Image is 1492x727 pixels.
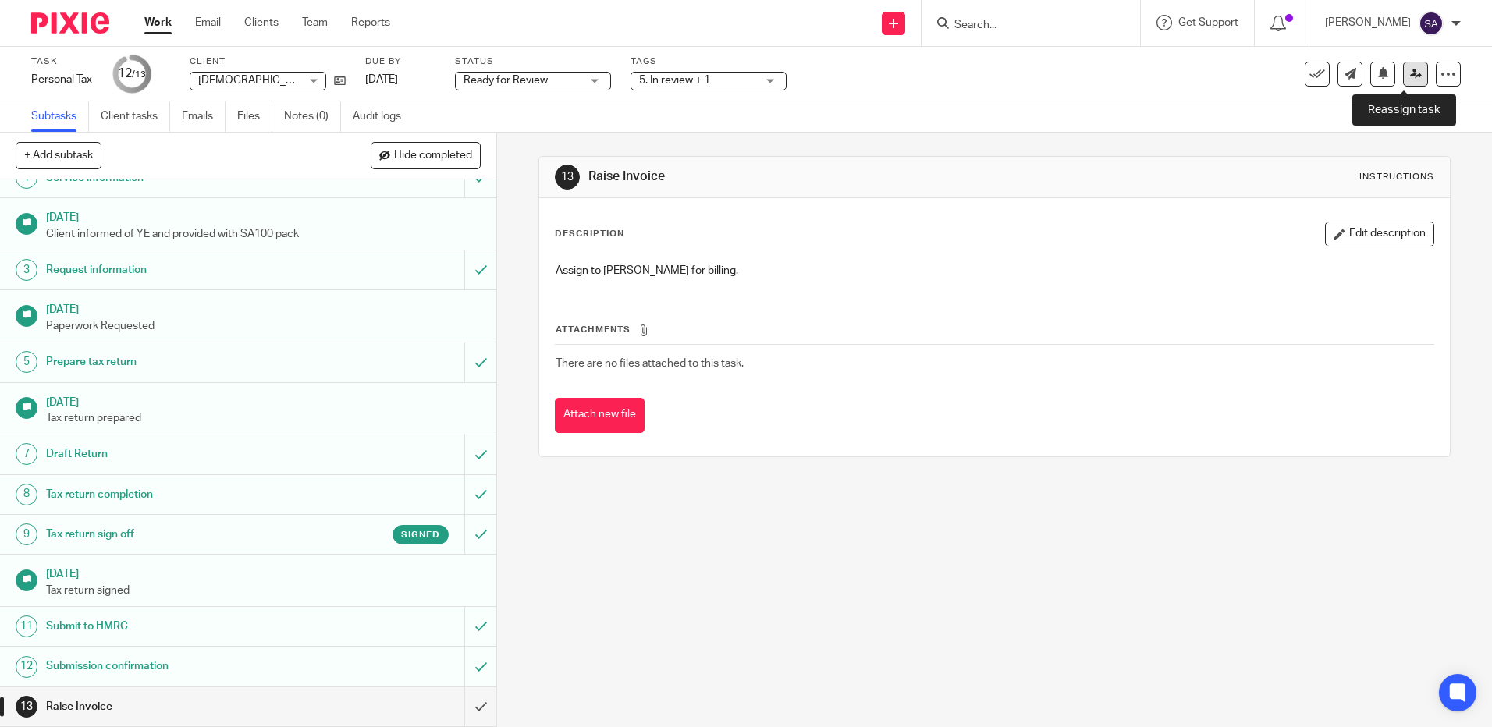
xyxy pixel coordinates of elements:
button: + Add subtask [16,142,101,168]
span: Signed [401,528,440,541]
div: 5 [16,351,37,373]
p: Assign to [PERSON_NAME] for billing. [556,263,1433,278]
img: Pixie [31,12,109,34]
a: Files [237,101,272,132]
span: Attachments [556,325,631,334]
label: Client [190,55,346,68]
div: 9 [16,523,37,545]
input: Search [953,19,1093,33]
h1: Prepare tax return [46,350,314,374]
h1: Tax return completion [46,483,314,506]
p: Paperwork Requested [46,318,481,334]
span: [DATE] [365,74,398,85]
h1: [DATE] [46,206,481,225]
small: /13 [132,70,146,79]
span: Hide completed [394,150,472,162]
div: Instructions [1359,171,1434,183]
span: There are no files attached to this task. [556,358,744,369]
a: Clients [244,15,279,30]
a: Subtasks [31,101,89,132]
button: Edit description [1325,222,1434,246]
a: Reports [351,15,390,30]
h1: Raise Invoice [46,695,314,718]
p: [PERSON_NAME] [1325,15,1411,30]
div: 12 [16,656,37,678]
a: Audit logs [353,101,413,132]
h1: Submission confirmation [46,654,314,678]
h1: [DATE] [46,298,481,317]
h1: Submit to HMRC [46,615,314,638]
h1: Tax return sign off [46,523,314,546]
button: Hide completed [371,142,481,168]
label: Task [31,55,94,68]
h1: Draft Return [46,442,314,466]
p: Client informed of YE and provided with SA100 pack [46,226,481,242]
label: Due by [365,55,435,68]
div: 12 [118,65,146,83]
div: 11 [16,615,37,637]
img: svg%3E [1419,11,1444,36]
span: Ready for Review [464,75,548,86]
div: 3 [16,259,37,281]
div: Personal Tax [31,72,94,87]
span: Get Support [1178,17,1238,28]
a: Client tasks [101,101,170,132]
span: [DEMOGRAPHIC_DATA][PERSON_NAME] [198,75,401,86]
p: Tax return signed [46,583,481,598]
span: 5. In review + 1 [639,75,710,86]
label: Tags [631,55,787,68]
div: 13 [555,165,580,190]
p: Tax return prepared [46,410,481,426]
h1: [DATE] [46,562,481,582]
button: Attach new file [555,398,645,433]
h1: Request information [46,258,314,282]
h1: Raise Invoice [588,168,1028,185]
a: Work [144,15,172,30]
p: Description [555,228,624,240]
a: Team [302,15,328,30]
label: Status [455,55,611,68]
div: 13 [16,696,37,718]
a: Notes (0) [284,101,341,132]
div: 7 [16,443,37,465]
a: Emails [182,101,226,132]
h1: [DATE] [46,391,481,410]
div: 8 [16,484,37,505]
a: Email [195,15,221,30]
